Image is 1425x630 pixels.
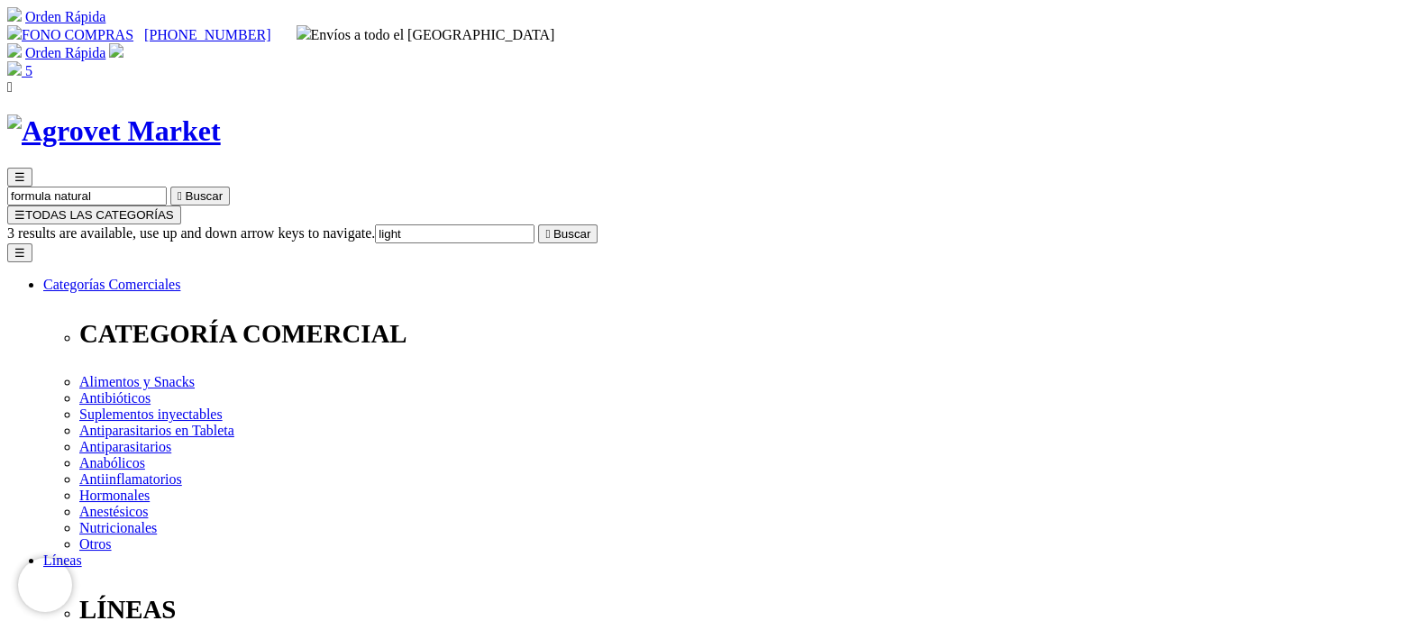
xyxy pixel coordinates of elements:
a: Orden Rápida [25,45,105,60]
button:  Buscar [170,187,230,205]
a: Antiinflamatorios [79,471,182,487]
iframe: Brevo live chat [18,558,72,612]
span: 3 results are available, use up and down arrow keys to navigate. [7,225,375,241]
a: Hormonales [79,488,150,503]
a: Líneas [43,552,82,568]
a: 5 [7,63,32,78]
img: shopping-cart.svg [7,7,22,22]
a: Orden Rápida [25,9,105,24]
span: Envíos a todo el [GEOGRAPHIC_DATA] [297,27,555,42]
a: Suplementos inyectables [79,406,223,422]
img: user.svg [109,43,123,58]
button: ☰TODAS LAS CATEGORÍAS [7,205,181,224]
p: LÍNEAS [79,595,1418,625]
a: Categorías Comerciales [43,277,180,292]
button: ☰ [7,243,32,262]
a: Antiparasitarios en Tableta [79,423,234,438]
span: Buscar [553,227,590,241]
a: Nutricionales [79,520,157,535]
img: delivery-truck.svg [297,25,311,40]
a: Acceda a su cuenta de cliente [109,45,123,60]
a: Anestésicos [79,504,148,519]
a: Alimentos y Snacks [79,374,195,389]
button: ☰ [7,168,32,187]
p: CATEGORÍA COMERCIAL [79,319,1418,349]
i:  [7,79,13,95]
img: phone.svg [7,25,22,40]
img: Agrovet Market [7,114,221,148]
img: shopping-bag.svg [7,61,22,76]
span: ☰ [14,208,25,222]
a: Antiparasitarios [79,439,171,454]
a: Otros [79,536,112,552]
span: Buscar [186,189,223,203]
input: Buscar [7,187,167,205]
input: Buscar [375,224,534,243]
span: 5 [25,63,32,78]
i:  [178,189,182,203]
a: Antibióticos [79,390,151,406]
button:  Buscar [538,224,598,243]
a: FONO COMPRAS [7,27,133,42]
span: ☰ [14,170,25,184]
a: [PHONE_NUMBER] [144,27,270,42]
i:  [545,227,550,241]
img: shopping-cart.svg [7,43,22,58]
a: Anabólicos [79,455,145,470]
